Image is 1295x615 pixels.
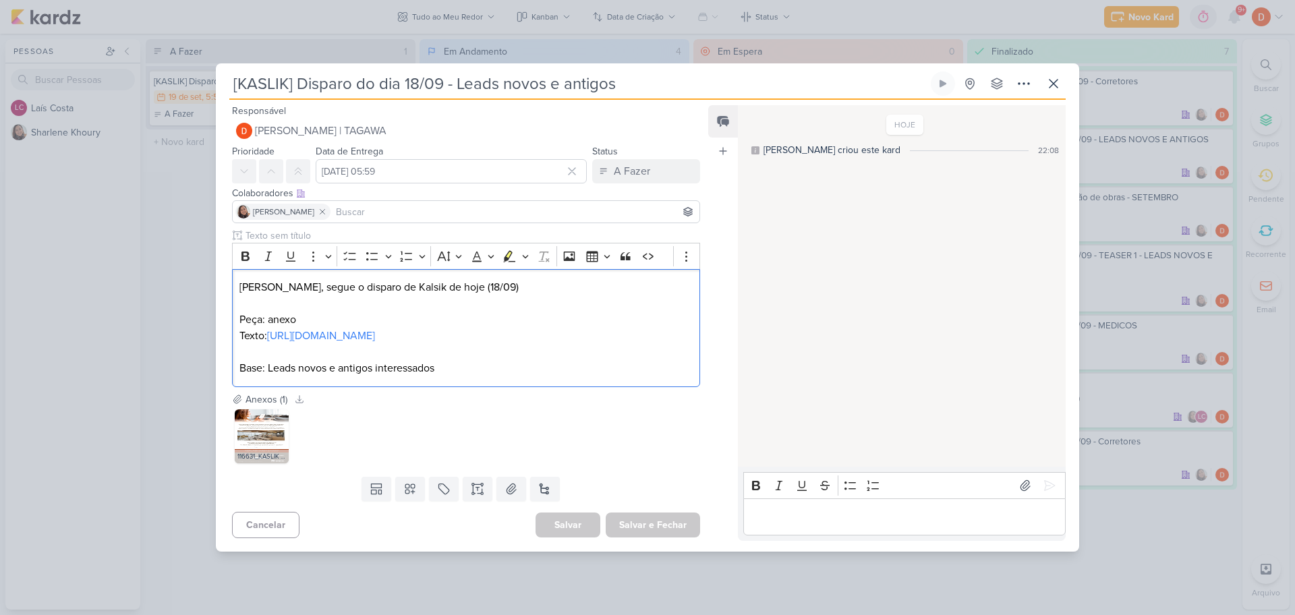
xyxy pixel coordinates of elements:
[938,78,948,89] div: Ligar relógio
[333,204,697,220] input: Buscar
[232,186,700,200] div: Colaboradores
[243,229,700,243] input: Texto sem título
[239,328,693,344] p: Texto: ⁠⁠⁠⁠⁠⁠⁠
[229,71,928,96] input: Kard Sem Título
[743,498,1066,535] div: Editor editing area: main
[232,269,700,387] div: Editor editing area: main
[235,450,289,463] div: 116631_KASLIK _ E-MAIL MKT _ KASLIK IBIRAPUERA _ BLOG _ AUTOMAÇÃO RESIDENCIAL.jpg
[232,243,700,269] div: Editor toolbar
[246,392,287,407] div: Anexos (1)
[743,472,1066,498] div: Editor toolbar
[267,329,375,343] a: [URL][DOMAIN_NAME]
[316,146,383,157] label: Data de Entrega
[255,123,386,139] span: [PERSON_NAME] | TAGAWA
[592,146,618,157] label: Status
[239,360,693,376] p: Base: Leads novos e antigos interessados
[316,159,587,183] input: Select a date
[764,143,900,157] div: [PERSON_NAME] criou este kard
[232,146,275,157] label: Prioridade
[614,163,650,179] div: A Fazer
[239,312,693,328] p: Peça: anexo
[236,123,252,139] img: Diego Lima | TAGAWA
[1038,144,1059,156] div: 22:08
[592,159,700,183] button: A Fazer
[235,409,289,463] img: sx9dinywvOEu5w7JhQfekHyJ8YjFM6nhvIodWgbL.jpg
[232,119,700,143] button: [PERSON_NAME] | TAGAWA
[237,205,250,218] img: Sharlene Khoury
[232,512,299,538] button: Cancelar
[239,279,693,295] p: [PERSON_NAME], segue o disparo de Kalsik de hoje (18/09)
[232,105,286,117] label: Responsável
[253,206,314,218] span: [PERSON_NAME]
